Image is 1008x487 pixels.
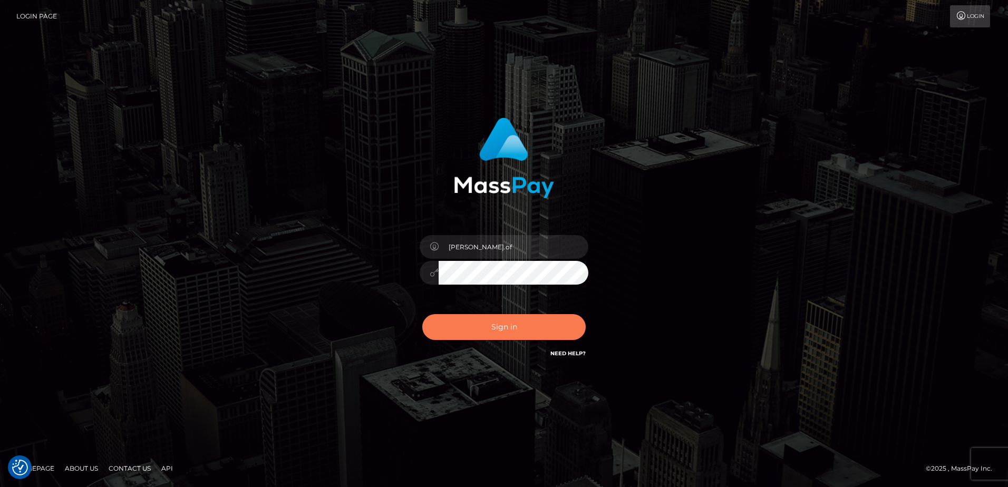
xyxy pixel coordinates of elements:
a: Homepage [12,460,59,476]
button: Consent Preferences [12,460,28,475]
a: Need Help? [550,350,586,357]
button: Sign in [422,314,586,340]
a: Login Page [16,5,57,27]
img: Revisit consent button [12,460,28,475]
img: MassPay Login [454,118,554,198]
a: API [157,460,177,476]
a: Login [950,5,990,27]
div: © 2025 , MassPay Inc. [926,463,1000,474]
a: About Us [61,460,102,476]
input: Username... [439,235,588,259]
a: Contact Us [104,460,155,476]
